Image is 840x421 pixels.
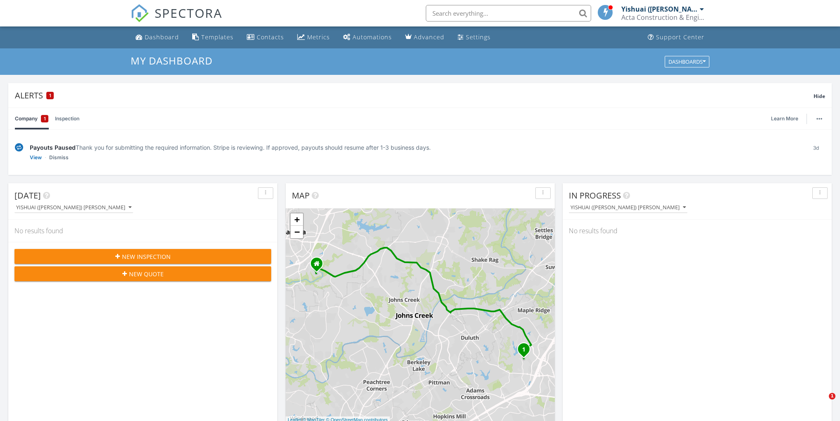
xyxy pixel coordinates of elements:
img: ellipsis-632cfdd7c38ec3a7d453.svg [816,118,822,120]
button: Yishuai ([PERSON_NAME]) [PERSON_NAME] [569,202,687,213]
a: Advanced [402,30,448,45]
a: Learn More [771,115,803,123]
div: 1110 Seale Drive, Alpharetta GA 30022 [317,263,322,268]
a: Zoom out [291,226,303,238]
a: SPECTORA [131,11,222,29]
div: Dashboard [145,33,179,41]
span: [DATE] [14,190,41,201]
a: Automations (Basic) [340,30,395,45]
span: 1 [829,393,835,399]
div: No results found [8,220,277,242]
div: Acta Construction & Engineering, LLC [621,13,704,22]
span: 1 [49,93,51,98]
div: Templates [201,33,234,41]
input: Search everything... [426,5,591,22]
div: Alerts [15,90,814,101]
span: 1 [44,115,46,123]
div: Metrics [307,33,330,41]
button: New Inspection [14,249,271,264]
span: My Dashboard [131,54,212,67]
a: Settings [454,30,494,45]
div: Contacts [257,33,284,41]
span: Hide [814,93,825,100]
span: Map [292,190,310,201]
div: Yishuai ([PERSON_NAME]) [PERSON_NAME] [570,205,686,210]
a: Metrics [294,30,333,45]
a: Dismiss [49,153,69,162]
span: In Progress [569,190,621,201]
div: Yishuai ([PERSON_NAME]) [PERSON_NAME] [621,5,698,13]
img: The Best Home Inspection Software - Spectora [131,4,149,22]
a: Dashboard [132,30,182,45]
span: SPECTORA [155,4,222,22]
button: Dashboards [665,56,709,67]
a: View [30,153,42,162]
div: Support Center [656,33,704,41]
span: New Inspection [122,252,171,261]
div: 2641 Gadsen Walk NW, Duluth, GA 30097 [524,349,529,354]
div: Settings [466,33,491,41]
div: 3d [807,143,825,162]
div: Automations [353,33,392,41]
a: Company [15,108,48,129]
a: Zoom in [291,213,303,226]
div: Advanced [414,33,444,41]
div: Yishuai ([PERSON_NAME]) [PERSON_NAME] [16,205,131,210]
a: Inspection [55,108,79,129]
span: New Quote [129,270,164,278]
a: Support Center [644,30,708,45]
img: under-review-2fe708636b114a7f4b8d.svg [15,143,23,152]
button: New Quote [14,266,271,281]
div: No results found [563,220,832,242]
iframe: Intercom live chat [812,393,832,413]
a: Templates [189,30,237,45]
a: Contacts [243,30,287,45]
i: 1 [522,347,525,353]
div: Dashboards [668,59,706,65]
button: Yishuai ([PERSON_NAME]) [PERSON_NAME] [14,202,133,213]
span: Payouts Paused [30,144,76,151]
div: Thank you for submitting the required information. Stripe is reviewing. If approved, payouts shou... [30,143,800,152]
